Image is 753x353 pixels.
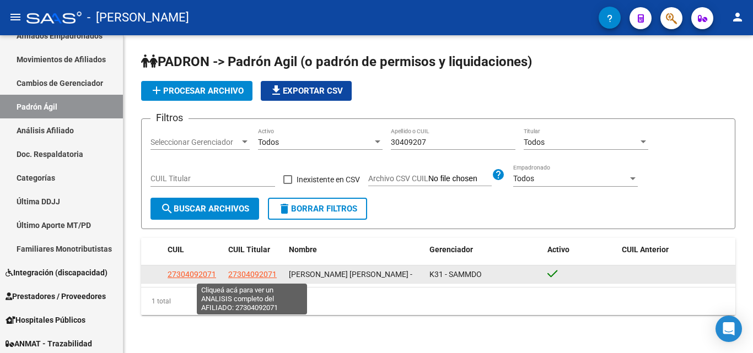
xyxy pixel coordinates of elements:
span: 27304092071 [168,270,216,279]
span: Todos [258,138,279,146]
mat-icon: delete [278,202,291,215]
span: ANMAT - Trazabilidad [6,338,92,350]
span: Gerenciador [429,245,473,254]
input: Archivo CSV CUIL [428,174,492,184]
span: Procesar archivo [150,86,244,96]
div: Open Intercom Messenger [716,316,742,342]
span: - [PERSON_NAME] [87,6,189,30]
button: Borrar Filtros [268,198,367,220]
datatable-header-cell: Gerenciador [425,238,544,262]
button: Exportar CSV [261,81,352,101]
mat-icon: help [492,168,505,181]
span: Buscar Archivos [160,204,249,214]
datatable-header-cell: CUIL Anterior [617,238,736,262]
datatable-header-cell: Nombre [284,238,425,262]
datatable-header-cell: CUIL Titular [224,238,284,262]
span: CUIL Titular [228,245,270,254]
span: Todos [524,138,545,146]
span: Prestadores / Proveedores [6,290,106,302]
mat-icon: person [731,10,744,24]
mat-icon: menu [9,10,22,24]
mat-icon: add [150,84,163,97]
datatable-header-cell: Activo [543,238,617,262]
datatable-header-cell: CUIL [163,238,224,262]
span: Integración (discapacidad) [6,267,107,279]
span: 27304092071 [228,270,277,279]
span: Activo [547,245,569,254]
span: Exportar CSV [270,86,343,96]
button: Procesar archivo [141,81,252,101]
span: Nombre [289,245,317,254]
span: PADRON -> Padrón Agil (o padrón de permisos y liquidaciones) [141,54,532,69]
span: Inexistente en CSV [297,173,360,186]
button: Buscar Archivos [150,198,259,220]
span: Archivo CSV CUIL [368,174,428,183]
mat-icon: search [160,202,174,215]
div: 1 total [141,287,735,315]
span: Todos [513,174,534,183]
span: CUIL Anterior [622,245,669,254]
span: Seleccionar Gerenciador [150,138,240,147]
span: CUIL [168,245,184,254]
span: Borrar Filtros [278,204,357,214]
span: Hospitales Públicos [6,314,85,326]
span: [PERSON_NAME] [PERSON_NAME] - [289,270,412,279]
mat-icon: file_download [270,84,283,97]
h3: Filtros [150,110,189,126]
span: K31 - SAMMDO [429,270,482,279]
